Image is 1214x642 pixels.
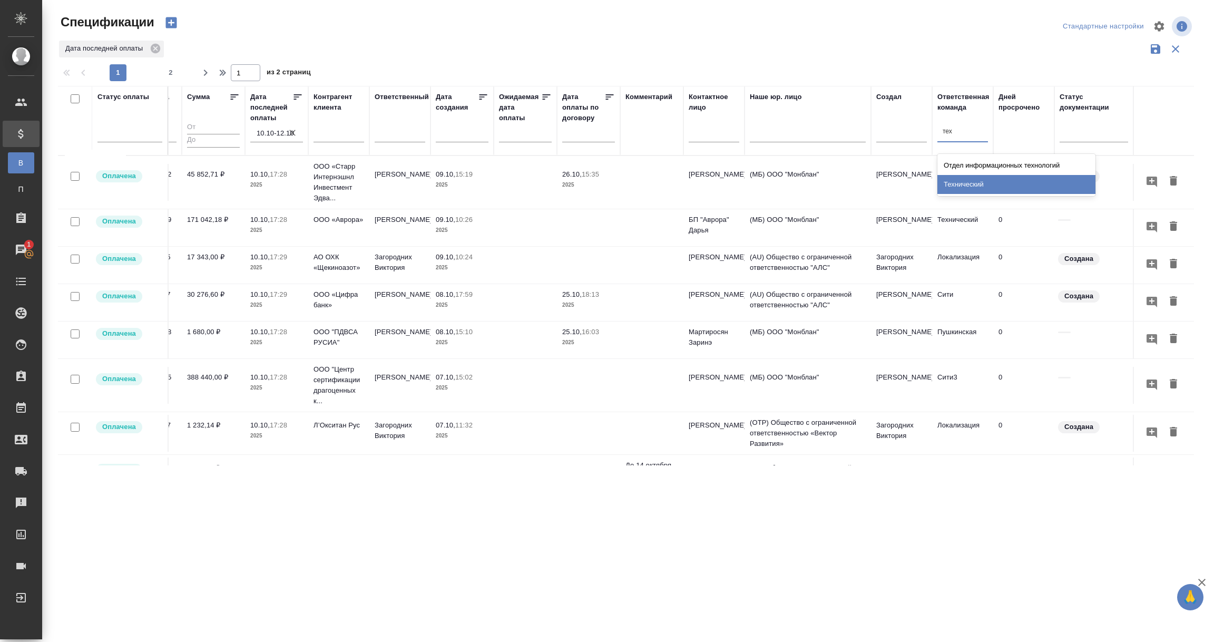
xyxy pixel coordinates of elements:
p: 2025 [250,262,303,273]
p: 2025 [250,431,303,441]
p: 17:59 [455,290,473,298]
div: Дата создания [436,92,478,113]
span: Спецификации [58,14,154,31]
p: 10.10, [250,253,270,261]
p: Л’Окситан Рус [314,420,364,431]
td: Загородних Виктория [871,415,932,452]
td: Пушкинская [932,322,993,358]
td: 0 [993,458,1054,494]
p: 10:26 [455,216,473,223]
td: Локализация [932,415,993,452]
div: Создал [876,92,902,102]
td: [PERSON_NAME] [871,322,932,358]
p: 17:29 [270,253,287,261]
p: Дата последней оплаты [65,43,146,54]
p: 10.10, [250,170,270,178]
button: Удалить [1164,329,1182,349]
button: Сохранить фильтры [1146,39,1166,59]
div: Контрагент клиента [314,92,364,113]
td: Сити [932,164,993,201]
button: Удалить [1164,255,1182,274]
p: Создана [1064,291,1093,301]
p: 17:29 [270,464,287,472]
td: 0 [993,322,1054,358]
a: В [8,152,34,173]
button: Создать [159,14,184,32]
td: (МБ) ООО "Монблан" [745,367,871,404]
td: 1 232,14 ₽ [182,415,245,452]
td: [PERSON_NAME] [871,284,932,321]
p: 17:29 [270,290,287,298]
p: 2025 [250,383,303,393]
span: В [13,158,29,168]
p: 2025 [562,180,615,190]
p: Оплачена [102,328,136,339]
p: 2025 [250,225,303,236]
div: Ответственный [375,92,429,102]
p: 10:24 [455,253,473,261]
td: (МБ) ООО "Монблан" [745,164,871,201]
button: Удалить [1164,423,1182,442]
td: 388 440,00 ₽ [182,367,245,404]
button: Удалить [1164,292,1182,312]
p: 17:28 [270,421,287,429]
input: До [187,134,240,147]
td: (МБ) ООО "Монблан" [745,322,871,358]
p: 15:02 [455,373,473,381]
p: ООО "СВЕЗА-ЛЕС" [314,463,364,484]
td: Загородних Виктория [369,247,430,284]
div: Ответственная команда [937,92,990,113]
p: 09.10, [436,170,455,178]
p: 25.10, [562,328,582,336]
td: 45 852,71 ₽ [182,164,245,201]
td: 1 680,00 ₽ [182,322,245,358]
p: 15:19 [455,170,473,178]
a: 1 [3,237,40,263]
div: Дней просрочено [998,92,1049,113]
p: 2025 [436,300,488,310]
p: 07.10, [436,373,455,381]
p: 10.10, [250,464,270,472]
td: Смоленская [932,458,993,494]
p: 17:28 [270,373,287,381]
p: Оплачена [102,464,136,475]
p: 2025 [436,431,488,441]
p: 15:35 [582,170,599,178]
span: 🙏 [1181,586,1199,608]
div: Дата последней оплаты [59,41,164,57]
p: Оплачена [102,422,136,432]
button: Удалить [1164,172,1182,191]
p: 09.10, [436,216,455,223]
p: 2025 [562,337,615,348]
p: 17.10, [499,464,518,472]
div: Сумма [187,92,210,102]
div: Комментарий [625,92,672,102]
p: АО ОХК «Щекиноазот» [314,252,364,273]
div: Технический [937,175,1095,194]
td: [PERSON_NAME] [871,164,932,201]
div: Дата оплаты по договору [562,92,604,123]
p: ООО «Старр Интернэшнл Инвестмент Эдва... [314,161,364,203]
td: 0 [993,367,1054,404]
span: 2 [162,67,179,78]
p: 10.10, [250,290,270,298]
div: Контактное лицо [689,92,739,113]
td: Сити3 [932,367,993,404]
p: 15:10 [455,328,473,336]
p: 26.10, [562,170,582,178]
p: 17:28 [270,170,287,178]
p: 2025 [436,262,488,273]
td: [PERSON_NAME] [369,284,430,321]
td: [PERSON_NAME] [683,247,745,284]
p: ООО «Цифра банк» [314,289,364,310]
span: Посмотреть информацию [1172,16,1194,36]
p: 10.10, [250,328,270,336]
td: Технический [932,209,993,246]
p: 2025 [436,383,488,393]
button: Сбросить фильтры [1166,39,1186,59]
p: Оплачена [102,171,136,181]
p: ООО "Центр сертификации драгоценных к... [314,364,364,406]
td: Сити [932,284,993,321]
button: 🙏 [1177,584,1203,610]
td: Мартиросян Заринэ [683,322,745,358]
